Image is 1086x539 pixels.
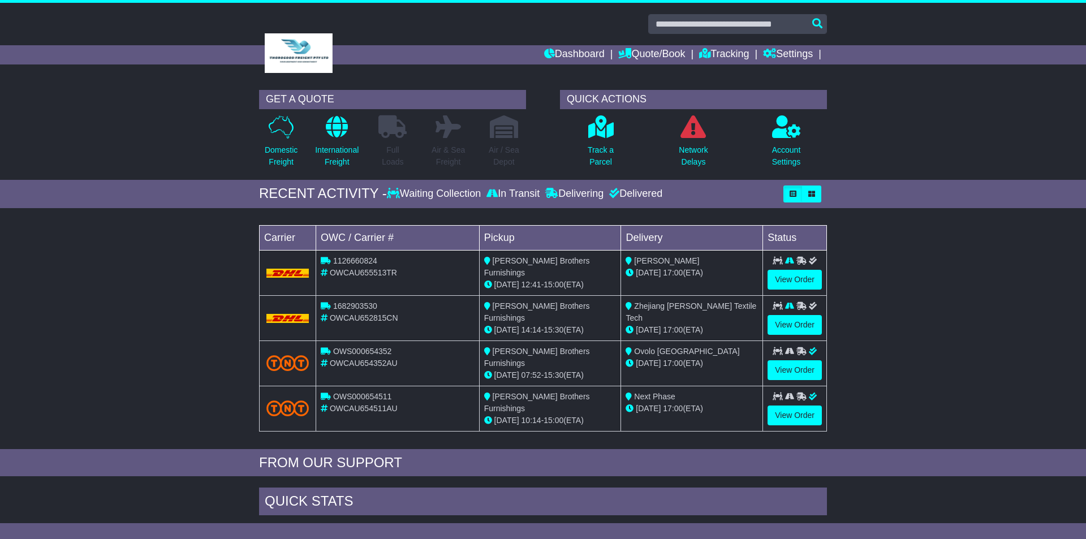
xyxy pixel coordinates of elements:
[259,90,526,109] div: GET A QUOTE
[333,392,392,401] span: OWS000654511
[432,144,465,168] p: Air & Sea Freight
[634,256,699,265] span: [PERSON_NAME]
[266,400,309,416] img: TNT_Domestic.png
[266,314,309,323] img: DHL.png
[663,404,683,413] span: 17:00
[333,347,392,356] span: OWS000654352
[259,488,827,518] div: Quick Stats
[522,325,541,334] span: 14:14
[626,301,756,322] span: Zhejiang [PERSON_NAME] Textile Tech
[264,115,298,174] a: DomesticFreight
[522,370,541,380] span: 07:52
[544,416,563,425] span: 15:00
[636,404,661,413] span: [DATE]
[772,115,801,174] a: AccountSettings
[479,225,621,250] td: Pickup
[621,225,763,250] td: Delivery
[378,144,407,168] p: Full Loads
[663,359,683,368] span: 17:00
[626,403,758,415] div: (ETA)
[560,90,827,109] div: QUICK ACTIONS
[663,268,683,277] span: 17:00
[330,268,397,277] span: OWCAU655513TR
[544,325,563,334] span: 15:30
[260,225,316,250] td: Carrier
[768,406,822,425] a: View Order
[542,188,606,200] div: Delivering
[330,313,398,322] span: OWCAU652815CN
[772,144,801,168] p: Account Settings
[494,325,519,334] span: [DATE]
[768,270,822,290] a: View Order
[265,144,298,168] p: Domestic Freight
[333,256,377,265] span: 1126660824
[494,416,519,425] span: [DATE]
[314,115,359,174] a: InternationalFreight
[663,325,683,334] span: 17:00
[636,325,661,334] span: [DATE]
[259,455,827,471] div: FROM OUR SUPPORT
[494,370,519,380] span: [DATE]
[699,45,749,64] a: Tracking
[544,280,563,289] span: 15:00
[626,357,758,369] div: (ETA)
[768,315,822,335] a: View Order
[636,268,661,277] span: [DATE]
[387,188,484,200] div: Waiting Collection
[678,115,708,174] a: NetworkDelays
[484,279,617,291] div: - (ETA)
[484,392,590,413] span: [PERSON_NAME] Brothers Furnishings
[266,269,309,278] img: DHL.png
[606,188,662,200] div: Delivered
[626,267,758,279] div: (ETA)
[587,115,614,174] a: Track aParcel
[618,45,685,64] a: Quote/Book
[315,144,359,168] p: International Freight
[330,404,398,413] span: OWCAU654511AU
[768,360,822,380] a: View Order
[333,301,377,311] span: 1682903530
[636,359,661,368] span: [DATE]
[544,370,563,380] span: 15:30
[484,415,617,426] div: - (ETA)
[484,324,617,336] div: - (ETA)
[544,45,605,64] a: Dashboard
[259,186,387,202] div: RECENT ACTIVITY -
[330,359,398,368] span: OWCAU654352AU
[484,369,617,381] div: - (ETA)
[494,280,519,289] span: [DATE]
[763,45,813,64] a: Settings
[634,347,739,356] span: Ovolo [GEOGRAPHIC_DATA]
[522,280,541,289] span: 12:41
[489,144,519,168] p: Air / Sea Depot
[484,256,590,277] span: [PERSON_NAME] Brothers Furnishings
[588,144,614,168] p: Track a Parcel
[484,301,590,322] span: [PERSON_NAME] Brothers Furnishings
[266,355,309,370] img: TNT_Domestic.png
[316,225,480,250] td: OWC / Carrier #
[522,416,541,425] span: 10:14
[484,188,542,200] div: In Transit
[626,324,758,336] div: (ETA)
[763,225,827,250] td: Status
[634,392,675,401] span: Next Phase
[679,144,708,168] p: Network Delays
[484,347,590,368] span: [PERSON_NAME] Brothers Furnishings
